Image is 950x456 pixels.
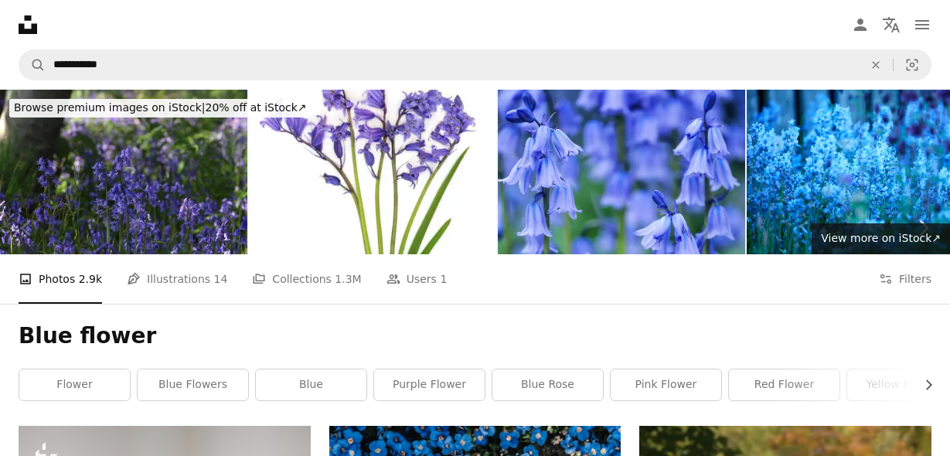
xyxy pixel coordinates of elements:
[252,254,361,304] a: Collections 1.3M
[492,369,603,400] a: blue rose
[374,369,485,400] a: purple flower
[14,101,307,114] span: 20% off at iStock ↗
[127,254,227,304] a: Illustrations 14
[894,50,931,80] button: Visual search
[335,271,361,288] span: 1.3M
[256,369,366,400] a: blue
[859,50,893,80] button: Clear
[611,369,721,400] a: pink flower
[498,90,745,254] img: Blue bell flowers
[19,322,931,350] h1: Blue flower
[138,369,248,400] a: blue flowers
[14,101,205,114] span: Browse premium images on iStock |
[249,90,496,254] img: Bluebell Flower Bouquet Arrangement for Spring
[879,254,931,304] button: Filters
[386,254,448,304] a: Users 1
[896,154,950,302] a: Next
[729,369,839,400] a: red flower
[821,232,941,244] span: View more on iStock ↗
[812,223,950,254] a: View more on iStock↗
[845,9,876,40] a: Log in / Sign up
[19,50,46,80] button: Search Unsplash
[876,9,907,40] button: Language
[19,49,931,80] form: Find visuals sitewide
[914,369,931,400] button: scroll list to the right
[907,9,938,40] button: Menu
[440,271,447,288] span: 1
[19,15,37,34] a: Home — Unsplash
[214,271,228,288] span: 14
[19,369,130,400] a: flower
